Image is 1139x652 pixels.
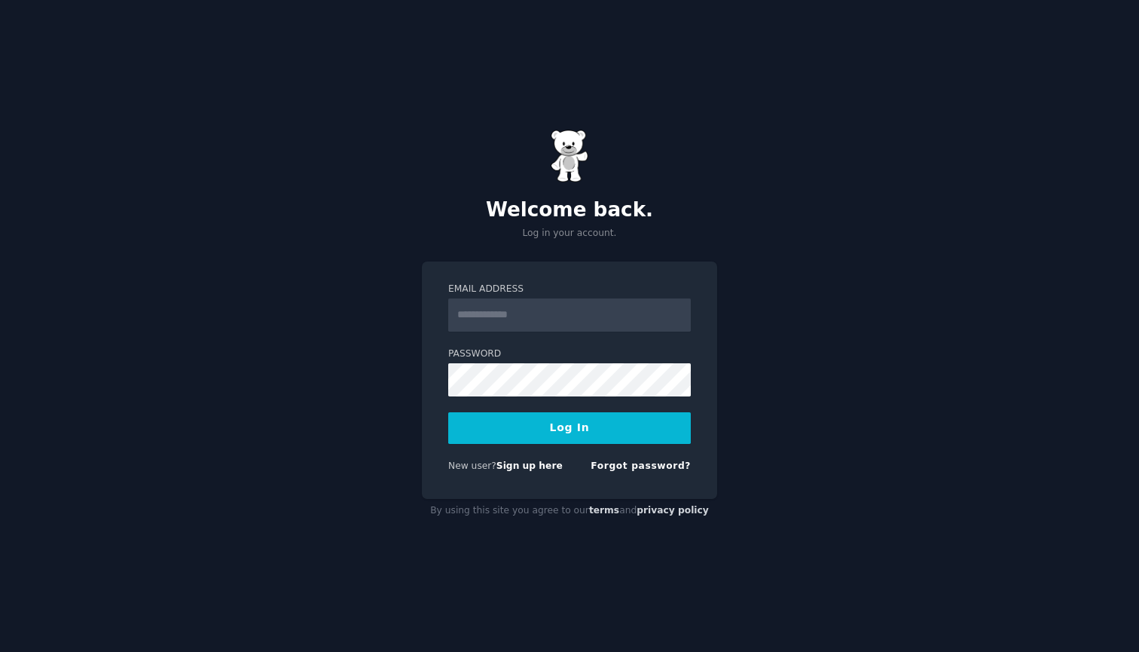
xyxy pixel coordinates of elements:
a: Sign up here [496,461,563,471]
span: New user? [448,461,496,471]
a: terms [589,505,619,516]
h2: Welcome back. [422,198,717,222]
p: Log in your account. [422,227,717,240]
a: Forgot password? [591,461,691,471]
a: privacy policy [637,505,709,516]
img: Gummy Bear [551,130,588,182]
label: Password [448,347,691,361]
button: Log In [448,412,691,444]
label: Email Address [448,283,691,296]
div: By using this site you agree to our and [422,499,717,523]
